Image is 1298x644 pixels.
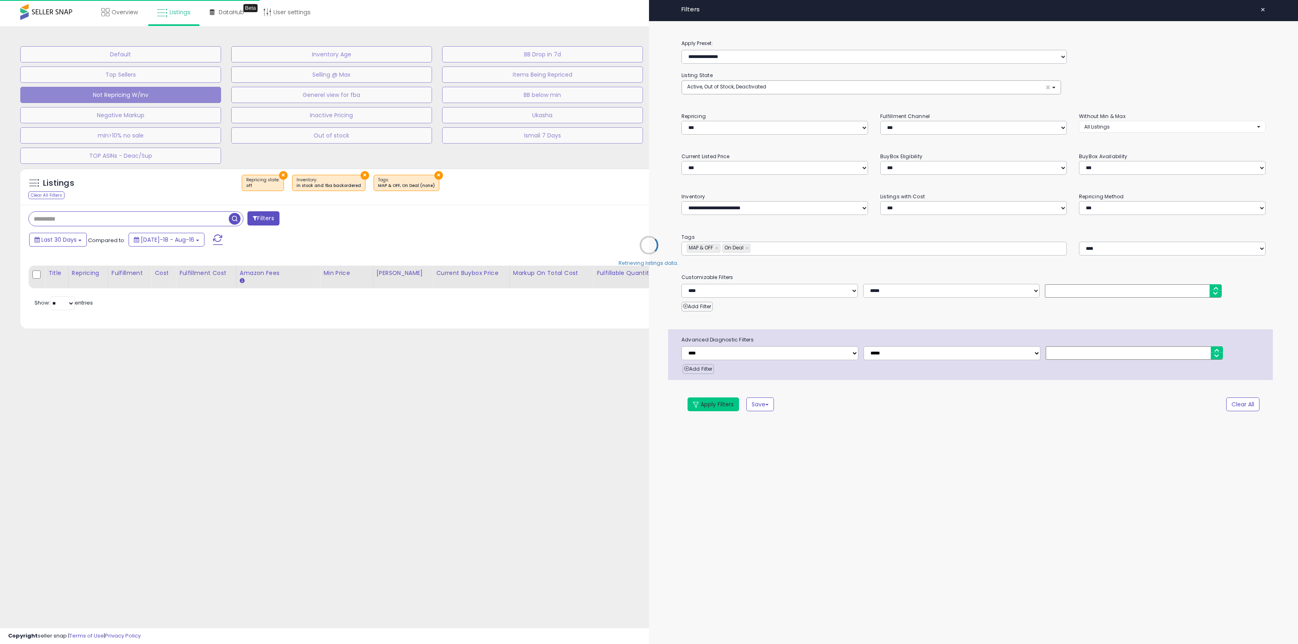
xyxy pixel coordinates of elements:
[1079,121,1266,133] button: All Listings
[1079,113,1126,120] small: Without Min & Max
[880,153,922,160] small: BuyBox Eligibility
[1257,4,1269,15] button: ×
[681,6,1266,13] h4: Filters
[1084,123,1110,130] span: All Listings
[687,83,766,90] span: Active, Out of Stock, Deactivated
[1079,153,1127,160] small: BuyBox Availability
[1045,83,1051,92] span: ×
[681,153,729,160] small: Current Listed Price
[880,113,930,120] small: Fulfillment Channel
[1260,4,1266,15] span: ×
[682,81,1061,94] button: Active, Out of Stock, Deactivated ×
[675,39,1272,48] label: Apply Preset:
[681,72,713,79] small: Listing State
[681,113,706,120] small: Repricing
[675,335,1273,344] span: Advanced Diagnostic Filters
[619,259,679,266] div: Retrieving listings data..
